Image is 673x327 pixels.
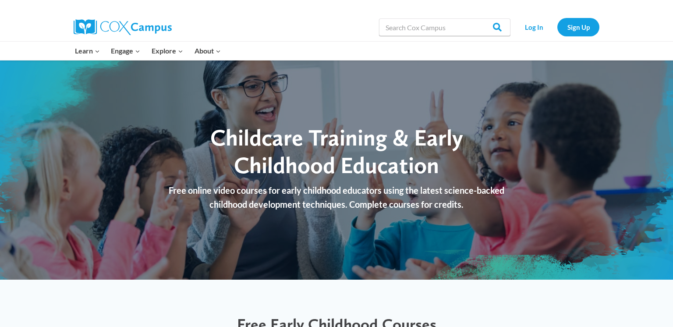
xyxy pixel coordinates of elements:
[515,18,553,36] a: Log In
[152,45,183,57] span: Explore
[111,45,140,57] span: Engage
[515,18,599,36] nav: Secondary Navigation
[379,18,510,36] input: Search Cox Campus
[75,45,100,57] span: Learn
[210,124,463,178] span: Childcare Training & Early Childhood Education
[69,42,226,60] nav: Primary Navigation
[159,183,514,211] p: Free online video courses for early childhood educators using the latest science-backed childhood...
[557,18,599,36] a: Sign Up
[195,45,221,57] span: About
[74,19,172,35] img: Cox Campus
